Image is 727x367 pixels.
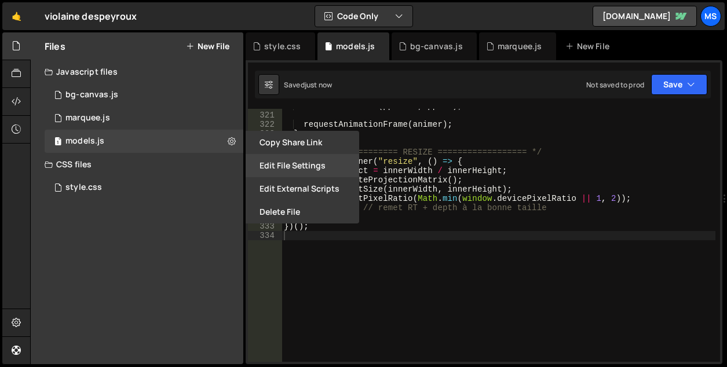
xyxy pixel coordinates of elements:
[65,182,102,193] div: style.css
[246,177,359,200] button: Edit External Scripts
[65,90,118,100] div: bg-canvas.js
[593,6,697,27] a: [DOMAIN_NAME]
[45,130,243,153] div: 17364/48294.js
[2,2,31,30] a: 🤙
[45,176,243,199] div: 17364/48330.css
[410,41,463,52] div: bg-canvas.js
[246,154,359,177] button: Edit File Settings
[65,136,104,146] div: models.js
[305,80,332,90] div: just now
[65,113,110,123] div: marquee.js
[336,41,375,52] div: models.js
[565,41,614,52] div: New File
[498,41,542,52] div: marquee.js
[248,111,282,120] div: 321
[246,200,359,223] button: Delete File
[700,6,721,27] a: ms
[315,6,412,27] button: Code Only
[248,120,282,129] div: 322
[284,80,332,90] div: Saved
[264,41,301,52] div: style.css
[586,80,644,90] div: Not saved to prod
[248,129,282,138] div: 323
[248,222,282,231] div: 333
[186,42,229,51] button: New File
[246,131,359,154] button: Copy share link
[54,138,61,147] span: 1
[248,231,282,240] div: 334
[651,74,707,95] button: Save
[31,60,243,83] div: Javascript files
[45,83,243,107] div: 17364/48329.js
[45,9,137,23] div: violaine despeyroux
[45,107,243,130] div: 17364/48293.js
[45,40,65,53] h2: Files
[31,153,243,176] div: CSS files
